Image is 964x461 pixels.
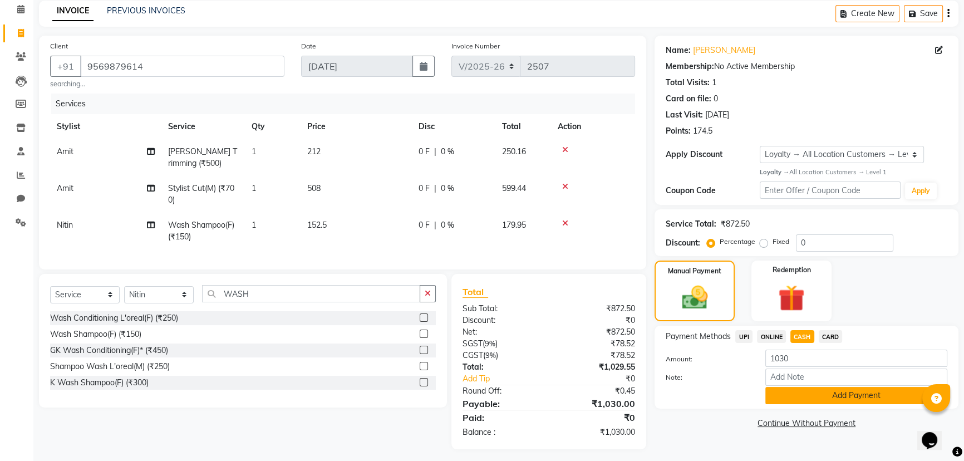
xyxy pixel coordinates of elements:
span: | [434,219,436,231]
div: Balance : [454,426,549,438]
div: Wash Shampoo(F) (₹150) [50,328,141,340]
img: _cash.svg [674,283,716,312]
div: ( ) [454,338,549,350]
div: Discount: [666,237,700,249]
div: Wash Conditioning L'oreal(F) (₹250) [50,312,178,324]
div: Total Visits: [666,77,710,89]
div: Name: [666,45,691,56]
span: Wash Shampoo(F) (₹150) [168,220,234,242]
span: | [434,183,436,194]
th: Service [161,114,245,139]
div: 174.5 [693,125,712,137]
span: 212 [307,146,321,156]
div: Sub Total: [454,303,549,315]
span: SGST [463,339,483,349]
span: | [434,146,436,158]
label: Note: [657,372,757,382]
input: Search by Name/Mobile/Email/Code [80,56,284,77]
div: ₹0.45 [549,385,643,397]
label: Redemption [773,265,811,275]
label: Percentage [720,237,755,247]
span: 1 [252,220,256,230]
label: Amount: [657,354,757,364]
div: ₹1,030.00 [549,397,643,410]
span: CARD [819,330,843,343]
button: Save [904,5,943,22]
label: Invoice Number [451,41,500,51]
span: Total [463,286,488,298]
span: CASH [790,330,814,343]
span: 9% [485,339,495,348]
div: ₹78.52 [549,350,643,361]
span: 152.5 [307,220,327,230]
div: Coupon Code [666,185,760,197]
label: Fixed [773,237,789,247]
span: 0 % [441,183,454,194]
span: 179.95 [502,220,526,230]
a: [PERSON_NAME] [693,45,755,56]
div: All Location Customers → Level 1 [760,168,947,177]
div: [DATE] [705,109,729,121]
a: Add Tip [454,373,565,385]
label: Date [301,41,316,51]
div: Services [51,94,643,114]
div: ₹0 [549,411,643,424]
div: Last Visit: [666,109,703,121]
span: 1 [252,146,256,156]
div: ₹1,029.55 [549,361,643,373]
div: ₹78.52 [549,338,643,350]
img: _gift.svg [770,282,813,315]
input: Search or Scan [202,285,420,302]
span: [PERSON_NAME] Trimming (₹500) [168,146,237,168]
th: Total [495,114,551,139]
a: PREVIOUS INVOICES [107,6,185,16]
button: Create New [835,5,899,22]
span: CGST [463,350,483,360]
button: Apply [905,183,937,199]
span: 0 F [419,219,430,231]
span: Stylist Cut(M) (₹700) [168,183,234,205]
div: Discount: [454,315,549,326]
span: 0 % [441,219,454,231]
label: Manual Payment [668,266,721,276]
span: UPI [735,330,752,343]
div: Apply Discount [666,149,760,160]
div: ( ) [454,350,549,361]
div: No Active Membership [666,61,947,72]
div: K Wash Shampoo(F) (₹300) [50,377,149,389]
span: Amit [57,183,73,193]
input: Add Note [765,369,947,386]
span: Nitin [57,220,73,230]
div: ₹1,030.00 [549,426,643,438]
input: Enter Offer / Coupon Code [760,182,901,199]
span: 599.44 [502,183,526,193]
div: Payable: [454,397,549,410]
th: Price [301,114,412,139]
button: +91 [50,56,81,77]
iframe: chat widget [917,416,953,450]
a: INVOICE [52,1,94,21]
div: Points: [666,125,691,137]
div: Round Off: [454,385,549,397]
strong: Loyalty → [760,168,789,176]
th: Disc [412,114,495,139]
th: Action [551,114,635,139]
span: 250.16 [502,146,526,156]
div: 0 [714,93,718,105]
div: ₹872.50 [721,218,750,230]
div: Service Total: [666,218,716,230]
div: Membership: [666,61,714,72]
span: 0 F [419,146,430,158]
div: Card on file: [666,93,711,105]
th: Qty [245,114,301,139]
span: 9% [485,351,496,360]
small: searching... [50,79,284,89]
th: Stylist [50,114,161,139]
span: ONLINE [757,330,786,343]
button: Add Payment [765,387,947,404]
label: Client [50,41,68,51]
div: Net: [454,326,549,338]
input: Amount [765,350,947,367]
div: ₹0 [564,373,643,385]
div: ₹872.50 [549,303,643,315]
